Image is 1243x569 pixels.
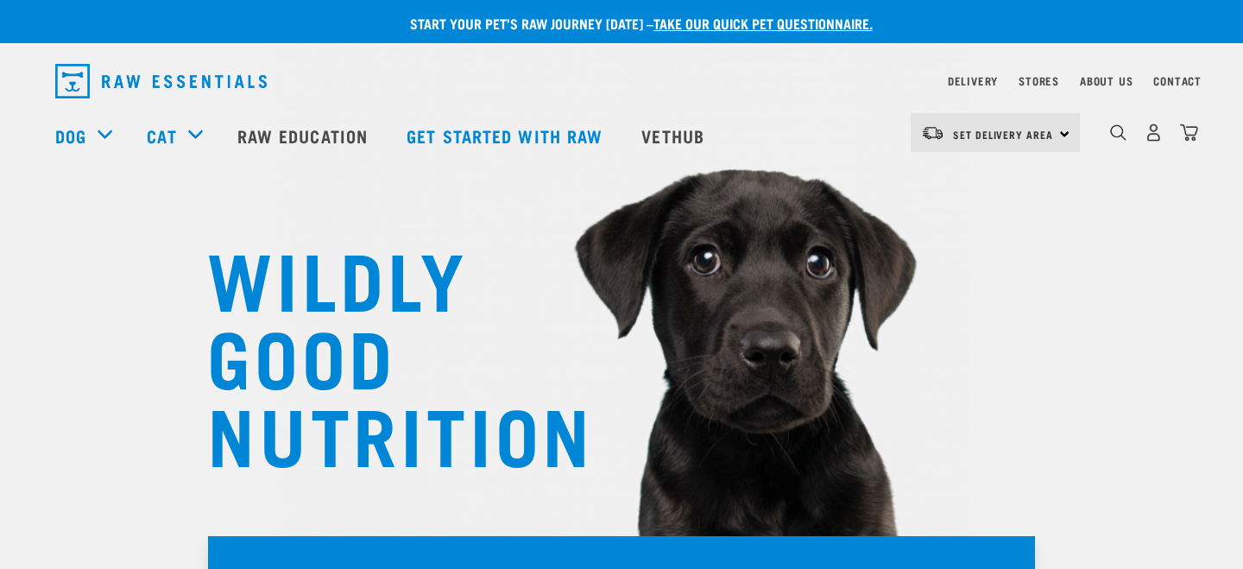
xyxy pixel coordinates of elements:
a: take our quick pet questionnaire. [653,19,873,27]
img: user.png [1145,123,1163,142]
a: Contact [1153,78,1202,84]
span: Set Delivery Area [953,131,1053,137]
img: home-icon-1@2x.png [1110,124,1126,141]
a: About Us [1080,78,1133,84]
h1: WILDLY GOOD NUTRITION [207,237,552,471]
a: Vethub [624,101,726,170]
nav: dropdown navigation [41,57,1202,105]
a: Cat [147,123,176,149]
a: Stores [1019,78,1059,84]
img: home-icon@2x.png [1180,123,1198,142]
a: Get started with Raw [389,101,624,170]
img: Raw Essentials Logo [55,64,267,98]
a: Raw Education [220,101,389,170]
a: Dog [55,123,86,149]
a: Delivery [948,78,998,84]
img: van-moving.png [921,125,944,141]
